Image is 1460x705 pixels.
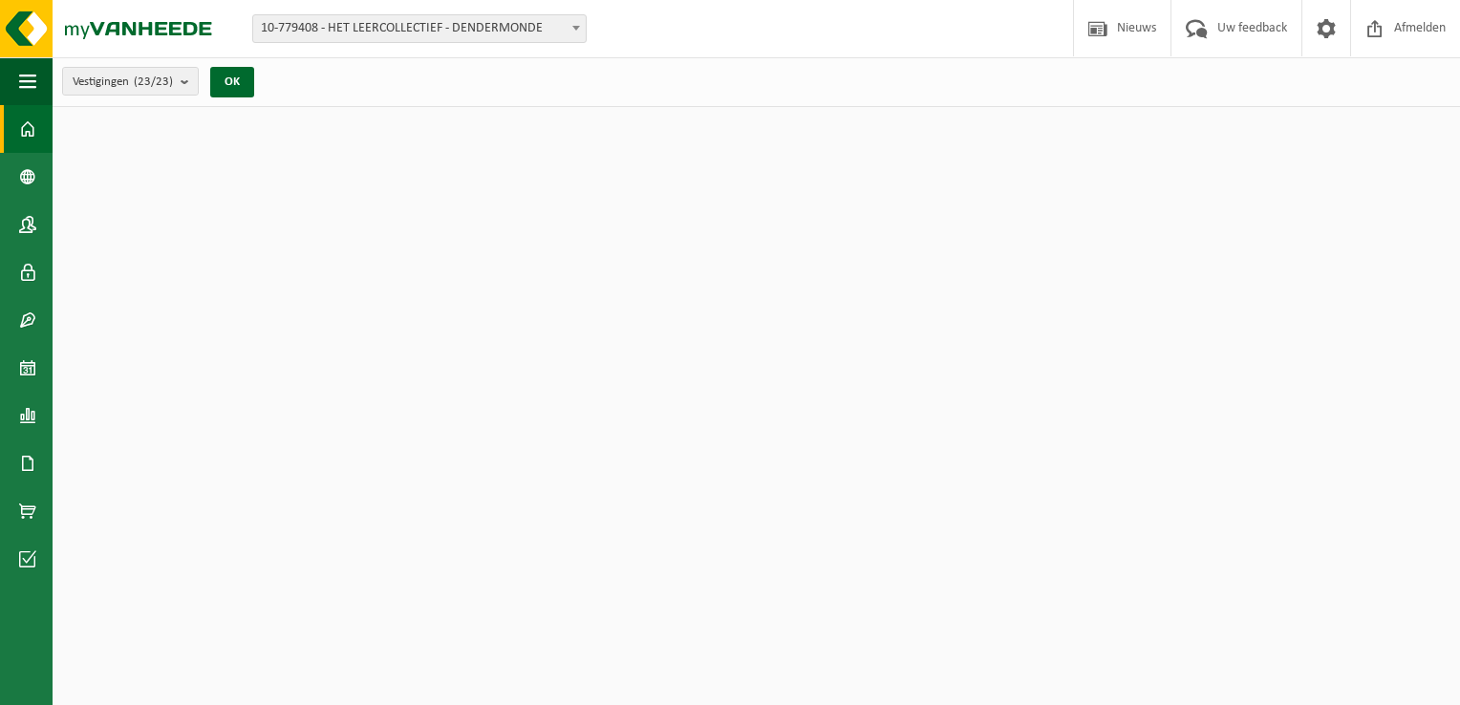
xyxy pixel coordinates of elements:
button: OK [210,67,254,97]
span: Vestigingen [73,68,173,96]
count: (23/23) [134,75,173,88]
button: Vestigingen(23/23) [62,67,199,96]
span: 10-779408 - HET LEERCOLLECTIEF - DENDERMONDE [253,15,586,42]
span: 10-779408 - HET LEERCOLLECTIEF - DENDERMONDE [252,14,587,43]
